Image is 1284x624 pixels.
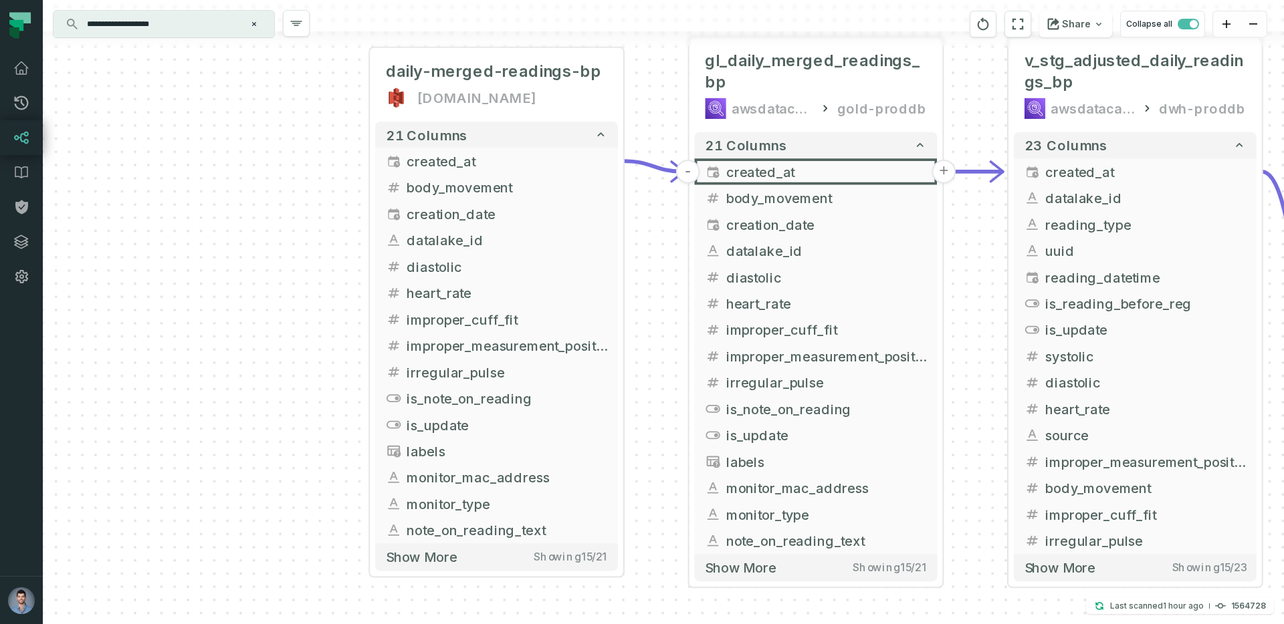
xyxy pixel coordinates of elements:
[1014,211,1257,237] button: reading_type
[705,375,721,391] span: integer
[726,478,927,498] span: monitor_mac_address
[1086,598,1274,614] button: Last scanned[DATE] 12:03:10 PM1564728
[705,428,721,444] span: boolean
[726,504,927,524] span: monitor_type
[1025,348,1041,364] span: integer
[407,230,607,251] span: datalake_id
[726,373,927,393] span: irregular_pulse
[1025,375,1041,391] span: integer
[705,401,721,417] span: boolean
[694,501,937,527] button: monitor_type
[1014,290,1257,316] button: is_reading_before_reg
[8,587,35,614] img: avatar of Ori Machlis
[386,311,402,327] span: integer
[726,426,927,446] span: is_update
[375,438,618,464] button: labels
[1025,559,1096,576] span: Show more
[732,98,813,119] div: awsdatacatalog
[726,346,927,366] span: improper_measurement_position
[407,415,607,435] span: is_update
[726,214,927,235] span: creation_date
[386,61,601,82] span: daily-merged-readings-bp
[375,253,618,279] button: diastolic
[1025,506,1041,522] span: integer
[1025,164,1041,180] span: timestamp
[1045,373,1246,393] span: diastolic
[1045,452,1246,472] span: improper_measurement_position
[1014,501,1257,527] button: improper_cuff_fit
[375,148,618,174] button: created_at
[407,520,607,540] span: note_on_reading_text
[1025,480,1041,496] span: integer
[1045,399,1246,419] span: heart_rate
[694,158,937,184] button: created_at
[375,464,618,490] button: monitor_mac_address
[375,490,618,516] button: monitor_type
[694,343,937,369] button: improper_measurement_position
[407,309,607,329] span: improper_cuff_fit
[407,151,607,171] span: created_at
[407,441,607,461] span: labels
[1014,158,1257,184] button: created_at
[386,259,402,275] span: integer
[1045,530,1246,551] span: irregular_pulse
[247,17,261,31] button: Clear search query
[386,522,402,538] span: string
[705,454,721,470] span: type unknown
[1045,241,1246,261] span: uuid
[1045,162,1246,182] span: created_at
[705,559,776,576] span: Show more
[386,206,402,222] span: date
[1045,293,1246,313] span: is_reading_before_reg
[1110,599,1204,613] p: Last scanned
[853,561,926,574] span: Showing 15 / 21
[407,335,607,355] span: improper_measurement_position
[386,390,402,406] span: boolean
[386,443,402,459] span: type unknown
[726,188,927,208] span: body_movement
[375,359,618,385] button: irregular_pulse
[1213,11,1240,37] button: zoom in
[375,280,618,306] button: heart_rate
[386,285,402,301] span: integer
[386,337,402,353] span: integer
[676,160,700,184] button: -
[705,480,721,496] span: string
[705,269,721,285] span: integer
[407,362,607,382] span: irregular_pulse
[1014,317,1257,343] button: is_update
[726,320,927,340] span: improper_cuff_fit
[705,322,721,338] span: integer
[1045,504,1246,524] span: improper_cuff_fit
[694,264,937,290] button: diastolic
[694,211,937,237] button: creation_date
[1014,554,1257,581] button: Show moreShowing15/23
[694,185,937,211] button: body_movement
[705,532,721,549] span: string
[1025,295,1041,311] span: boolean
[1120,11,1205,37] button: Collapse all
[1045,346,1246,366] span: systolic
[726,293,927,313] span: heart_rate
[694,290,937,316] button: heart_rate
[726,452,927,472] span: labels
[1045,320,1246,340] span: is_update
[1025,50,1246,92] span: v_stg_adjusted_daily_readings_bp
[1025,243,1041,259] span: string
[1045,214,1246,235] span: reading_type
[1014,343,1257,369] button: systolic
[1025,428,1041,444] span: string
[1014,264,1257,290] button: reading_datetime
[407,494,607,514] span: monitor_type
[386,549,457,565] span: Show more
[386,232,402,249] span: string
[623,161,684,172] g: Edge from 392f421fb7a970f1279a66f90f3af38c to 6c77b07401062d37d8788b21f0a7d06f
[694,317,937,343] button: improper_cuff_fit
[1014,238,1257,264] button: uuid
[705,216,721,232] span: date
[694,554,937,581] button: Show moreShowing15/21
[1025,190,1041,206] span: string
[375,412,618,438] button: is_update
[1025,401,1041,417] span: integer
[375,543,618,570] button: Show moreShowing15/21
